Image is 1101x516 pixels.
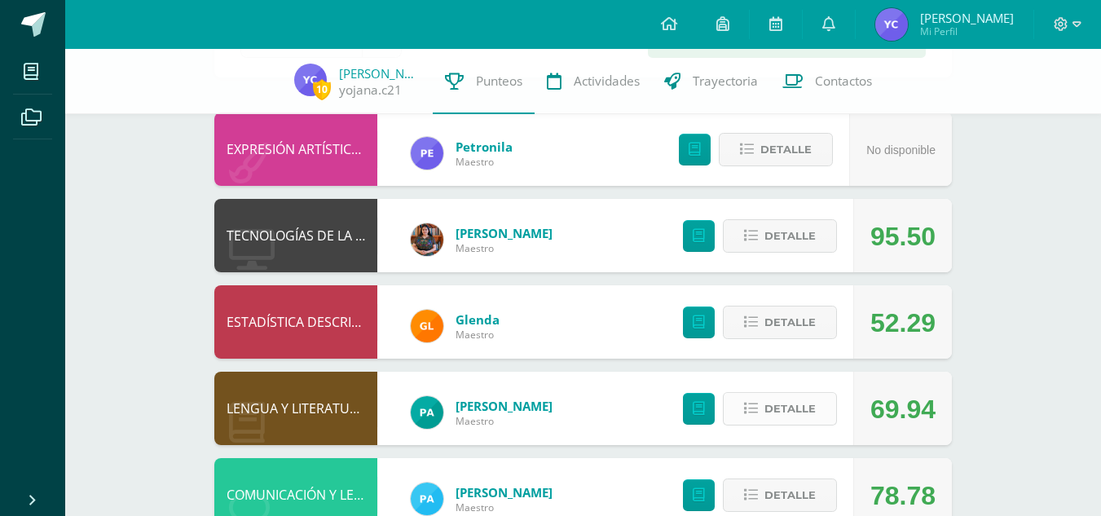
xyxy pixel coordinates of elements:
span: Punteos [476,73,522,90]
a: yojana.c21 [339,82,402,99]
button: Detalle [719,133,833,166]
a: Trayectoria [652,49,770,114]
span: Detalle [760,135,812,165]
div: TECNOLOGÍAS DE LA INFORMACIÓN Y LA COMUNICACIÓN 5 [214,199,377,272]
span: Maestro [456,328,500,342]
span: Detalle [764,307,816,337]
div: EXPRESIÓN ARTÍSTICA (MOVIMIENTO) [214,112,377,186]
a: Actividades [535,49,652,114]
button: Detalle [723,219,837,253]
a: Petronila [456,139,513,155]
img: 3c67571ce50f9dae07b8b8342f80844c.png [875,8,908,41]
img: 4d02e55cc8043f0aab29493a7075c5f8.png [411,483,443,515]
a: [PERSON_NAME] [456,484,553,501]
span: Maestro [456,501,553,514]
span: Detalle [764,480,816,510]
img: 53dbe22d98c82c2b31f74347440a2e81.png [411,396,443,429]
a: Contactos [770,49,884,114]
span: Contactos [815,73,872,90]
span: Maestro [456,241,553,255]
img: 5c99eb5223c44f6a28178f7daff48da6.png [411,137,443,170]
span: Trayectoria [693,73,758,90]
button: Detalle [723,479,837,512]
div: ESTADÍSTICA DESCRIPTIVA [214,285,377,359]
a: [PERSON_NAME] [456,398,553,414]
button: Detalle [723,392,837,426]
span: Detalle [764,394,816,424]
span: No disponible [866,143,936,157]
span: [PERSON_NAME] [920,10,1014,26]
div: 69.94 [870,373,936,446]
a: Glenda [456,311,500,328]
a: [PERSON_NAME] [339,65,421,82]
div: 95.50 [870,200,936,273]
span: Maestro [456,414,553,428]
span: Mi Perfil [920,24,1014,38]
button: Detalle [723,306,837,339]
div: LENGUA Y LITERATURA 5 [214,372,377,445]
span: Detalle [764,221,816,251]
img: 7115e4ef1502d82e30f2a52f7cb22b3f.png [411,310,443,342]
a: Punteos [433,49,535,114]
img: 60a759e8b02ec95d430434cf0c0a55c7.png [411,223,443,256]
span: Actividades [574,73,640,90]
a: [PERSON_NAME] [456,225,553,241]
div: 52.29 [870,286,936,359]
span: 10 [313,79,331,99]
span: Maestro [456,155,513,169]
img: 3c67571ce50f9dae07b8b8342f80844c.png [294,64,327,96]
